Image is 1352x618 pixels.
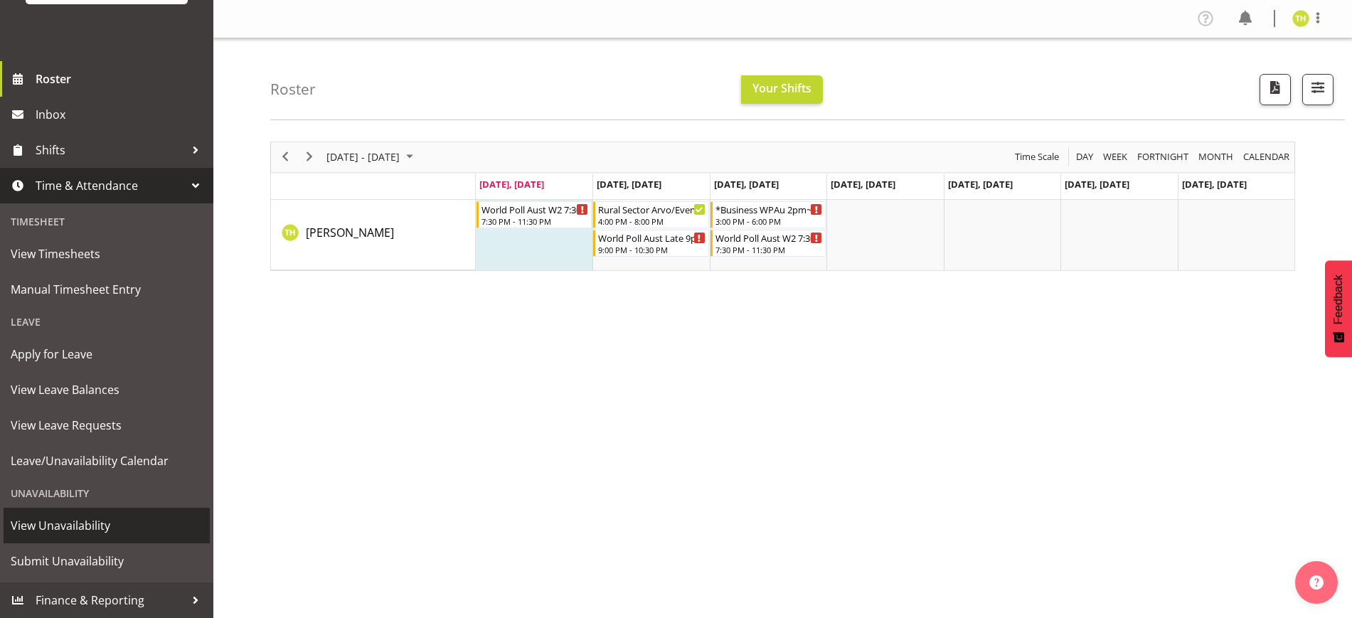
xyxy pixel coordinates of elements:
[4,479,210,508] div: Unavailability
[325,148,401,166] span: [DATE] - [DATE]
[11,343,203,365] span: Apply for Leave
[598,215,705,227] div: 4:00 PM - 8:00 PM
[270,81,316,97] h4: Roster
[1075,148,1095,166] span: Day
[4,508,210,543] a: View Unavailability
[1074,148,1096,166] button: Timeline Day
[715,215,822,227] div: 3:00 PM - 6:00 PM
[831,178,895,191] span: [DATE], [DATE]
[300,148,319,166] button: Next
[477,201,592,228] div: Tristan Healley"s event - World Poll Aust W2 7:30pm~11:30pm Begin From Monday, September 29, 2025...
[1135,148,1191,166] button: Fortnight
[481,202,588,216] div: World Poll Aust W2 7:30pm~11:30pm
[270,142,1295,271] div: Timeline Week of September 29, 2025
[11,550,203,572] span: Submit Unavailability
[476,200,1294,270] table: Timeline Week of September 29, 2025
[710,230,826,257] div: Tristan Healley"s event - World Poll Aust W2 7:30pm~11:30pm Begin From Wednesday, October 1, 2025...
[1101,148,1130,166] button: Timeline Week
[1065,178,1129,191] span: [DATE], [DATE]
[1332,275,1345,324] span: Feedback
[306,224,394,241] a: [PERSON_NAME]
[36,175,185,196] span: Time & Attendance
[710,201,826,228] div: Tristan Healley"s event - *Business WPAu 2pm~6pm Begin From Wednesday, October 1, 2025 at 3:00:00...
[479,178,544,191] span: [DATE], [DATE]
[4,207,210,236] div: Timesheet
[948,178,1013,191] span: [DATE], [DATE]
[715,244,822,255] div: 7:30 PM - 11:30 PM
[1197,148,1235,166] span: Month
[715,202,822,216] div: *Business WPAu 2pm~6pm
[1196,148,1236,166] button: Timeline Month
[1241,148,1292,166] button: Month
[593,201,708,228] div: Tristan Healley"s event - Rural Sector Arvo/Evenings Begin From Tuesday, September 30, 2025 at 4:...
[1013,148,1062,166] button: Time Scale
[11,450,203,472] span: Leave/Unavailability Calendar
[321,142,422,172] div: Sep 29 - Oct 05, 2025
[1302,74,1334,105] button: Filter Shifts
[1013,148,1060,166] span: Time Scale
[1242,148,1291,166] span: calendar
[36,139,185,161] span: Shifts
[4,236,210,272] a: View Timesheets
[36,104,206,125] span: Inbox
[598,244,705,255] div: 9:00 PM - 10:30 PM
[714,178,779,191] span: [DATE], [DATE]
[715,230,822,245] div: World Poll Aust W2 7:30pm~11:30pm
[273,142,297,172] div: previous period
[11,279,203,300] span: Manual Timesheet Entry
[11,415,203,436] span: View Leave Requests
[752,80,811,96] span: Your Shifts
[4,336,210,372] a: Apply for Leave
[4,443,210,479] a: Leave/Unavailability Calendar
[481,215,588,227] div: 7:30 PM - 11:30 PM
[4,407,210,443] a: View Leave Requests
[598,202,705,216] div: Rural Sector Arvo/Evenings
[11,379,203,400] span: View Leave Balances
[4,307,210,336] div: Leave
[4,372,210,407] a: View Leave Balances
[593,230,708,257] div: Tristan Healley"s event - World Poll Aust Late 9p~11:30p Begin From Tuesday, September 30, 2025 a...
[1102,148,1129,166] span: Week
[741,75,823,104] button: Your Shifts
[4,543,210,579] a: Submit Unavailability
[324,148,420,166] button: September 2025
[36,590,185,611] span: Finance & Reporting
[297,142,321,172] div: next period
[1136,148,1190,166] span: Fortnight
[11,515,203,536] span: View Unavailability
[598,230,705,245] div: World Poll Aust Late 9p~11:30p
[1260,74,1291,105] button: Download a PDF of the roster according to the set date range.
[276,148,295,166] button: Previous
[36,68,206,90] span: Roster
[1182,178,1247,191] span: [DATE], [DATE]
[1292,10,1309,27] img: tristan-healley11868.jpg
[597,178,661,191] span: [DATE], [DATE]
[306,225,394,240] span: [PERSON_NAME]
[1309,575,1324,590] img: help-xxl-2.png
[4,272,210,307] a: Manual Timesheet Entry
[271,200,476,270] td: Tristan Healley resource
[11,243,203,265] span: View Timesheets
[1325,260,1352,357] button: Feedback - Show survey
